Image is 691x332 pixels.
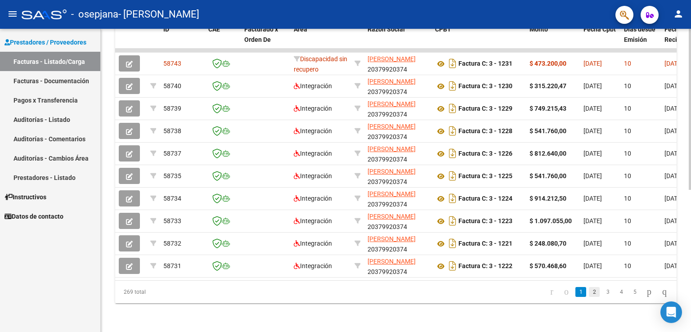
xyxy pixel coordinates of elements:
[624,150,631,157] span: 10
[583,195,602,202] span: [DATE]
[294,262,332,269] span: Integración
[368,166,428,185] div: 20379920374
[4,37,86,47] span: Prestadores / Proveedores
[4,192,46,202] span: Instructivos
[447,214,458,228] i: Descargar documento
[583,217,602,224] span: [DATE]
[583,105,602,112] span: [DATE]
[163,105,181,112] span: 58739
[529,195,566,202] strong: $ 914.212,50
[368,213,416,220] span: [PERSON_NAME]
[458,83,512,90] strong: Factura C: 3 - 1230
[447,101,458,116] i: Descargar documento
[624,127,631,135] span: 10
[615,284,628,300] li: page 4
[664,26,690,43] span: Fecha Recibido
[583,262,602,269] span: [DATE]
[368,211,428,230] div: 20379920374
[368,190,416,197] span: [PERSON_NAME]
[628,284,642,300] li: page 5
[458,173,512,180] strong: Factura C: 3 - 1225
[294,195,332,202] span: Integración
[624,26,655,43] span: Días desde Emisión
[447,124,458,138] i: Descargar documento
[620,20,661,59] datatable-header-cell: Días desde Emisión
[624,240,631,247] span: 10
[294,105,332,112] span: Integración
[629,287,640,297] a: 5
[560,287,573,297] a: go to previous page
[290,20,351,59] datatable-header-cell: Area
[529,105,566,112] strong: $ 749.215,43
[664,172,683,179] span: [DATE]
[435,26,451,33] span: CPBT
[673,9,684,19] mat-icon: person
[658,287,671,297] a: go to last page
[529,82,566,90] strong: $ 315.220,47
[368,100,416,108] span: [PERSON_NAME]
[458,128,512,135] strong: Factura C: 3 - 1228
[664,262,683,269] span: [DATE]
[616,287,627,297] a: 4
[589,287,600,297] a: 2
[458,263,512,270] strong: Factura C: 3 - 1222
[575,287,586,297] a: 1
[368,121,428,140] div: 20379920374
[447,79,458,93] i: Descargar documento
[583,172,602,179] span: [DATE]
[7,9,18,19] mat-icon: menu
[368,99,428,118] div: 20379920374
[294,150,332,157] span: Integración
[241,20,290,59] datatable-header-cell: Facturado x Orden De
[4,211,63,221] span: Datos de contacto
[580,20,620,59] datatable-header-cell: Fecha Cpbt
[160,20,205,59] datatable-header-cell: ID
[664,217,683,224] span: [DATE]
[163,127,181,135] span: 58738
[529,60,566,67] strong: $ 473.200,00
[529,217,572,224] strong: $ 1.097.055,00
[664,195,683,202] span: [DATE]
[431,20,526,59] datatable-header-cell: CPBT
[163,240,181,247] span: 58732
[294,82,332,90] span: Integración
[447,259,458,273] i: Descargar documento
[664,105,683,112] span: [DATE]
[664,82,683,90] span: [DATE]
[163,195,181,202] span: 58734
[546,287,557,297] a: go to first page
[664,150,683,157] span: [DATE]
[526,20,580,59] datatable-header-cell: Monto
[368,258,416,265] span: [PERSON_NAME]
[458,218,512,225] strong: Factura C: 3 - 1223
[529,172,566,179] strong: $ 541.760,00
[458,240,512,247] strong: Factura C: 3 - 1221
[574,284,588,300] li: page 1
[447,169,458,183] i: Descargar documento
[115,281,226,303] div: 269 total
[368,234,428,253] div: 20379920374
[624,195,631,202] span: 10
[368,145,416,153] span: [PERSON_NAME]
[163,150,181,157] span: 58737
[583,26,616,33] span: Fecha Cpbt
[588,284,601,300] li: page 2
[71,4,118,24] span: - osepjana
[664,240,683,247] span: [DATE]
[458,150,512,157] strong: Factura C: 3 - 1226
[368,235,416,242] span: [PERSON_NAME]
[244,26,278,43] span: Facturado x Orden De
[447,236,458,251] i: Descargar documento
[294,55,347,73] span: Discapacidad sin recupero
[368,256,428,275] div: 20379920374
[624,262,631,269] span: 10
[624,172,631,179] span: 10
[458,60,512,67] strong: Factura C: 3 - 1231
[163,262,181,269] span: 58731
[601,284,615,300] li: page 3
[643,287,655,297] a: go to next page
[294,217,332,224] span: Integración
[664,60,683,67] span: [DATE]
[529,262,566,269] strong: $ 570.468,60
[368,54,428,73] div: 20379920374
